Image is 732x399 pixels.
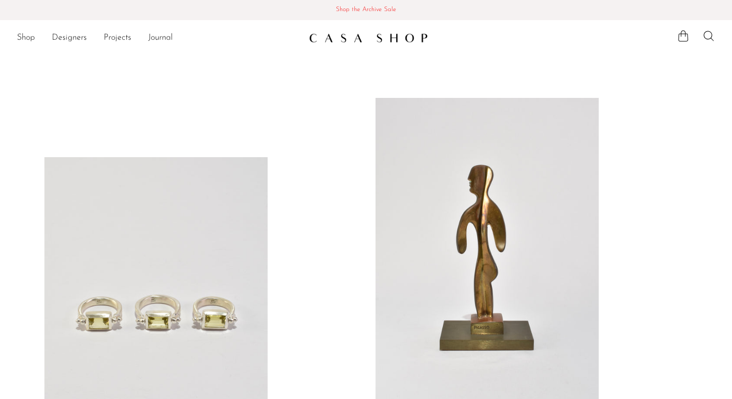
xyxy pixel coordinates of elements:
[104,31,131,45] a: Projects
[52,31,87,45] a: Designers
[17,31,35,45] a: Shop
[17,29,300,47] nav: Desktop navigation
[8,4,724,16] span: Shop the Archive Sale
[148,31,173,45] a: Journal
[17,29,300,47] ul: NEW HEADER MENU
